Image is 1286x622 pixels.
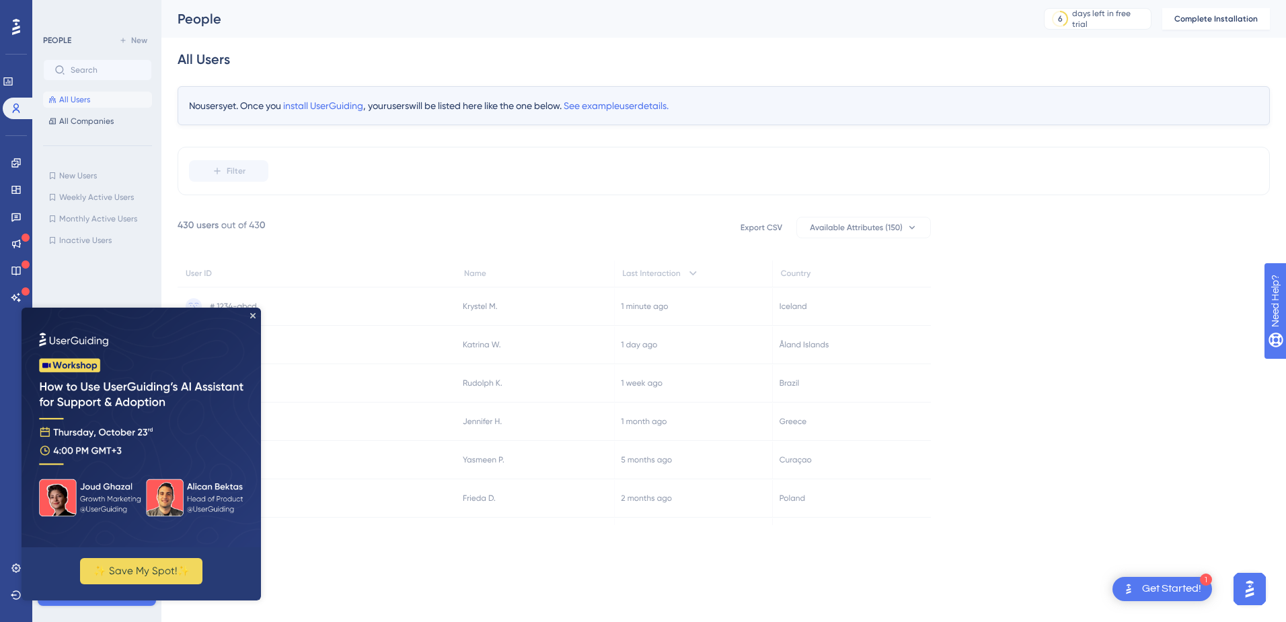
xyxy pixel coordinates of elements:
[189,160,268,182] button: Filter
[43,211,152,227] button: Monthly Active Users
[229,5,234,11] div: Close Preview
[564,100,669,111] span: See example user details.
[59,116,114,127] span: All Companies
[178,50,230,69] div: All Users
[71,65,141,75] input: Search
[1121,581,1137,597] img: launcher-image-alternative-text
[1174,13,1258,24] span: Complete Installation
[227,166,245,176] span: Filter
[59,192,134,203] span: Weekly Active Users
[1230,569,1270,609] iframe: UserGuiding AI Assistant Launcher
[59,213,137,224] span: Monthly Active Users
[43,232,152,248] button: Inactive Users
[59,235,112,246] span: Inactive Users
[1058,13,1063,24] div: 6
[1162,8,1270,30] button: Complete Installation
[131,35,147,46] span: New
[1072,8,1147,30] div: days left in free trial
[59,250,181,277] button: ✨ Save My Spot!✨
[43,92,152,108] button: All Users
[1112,577,1212,601] div: Open Get Started! checklist, remaining modules: 1
[178,9,1010,28] div: People
[32,3,84,20] span: Need Help?
[43,113,152,129] button: All Companies
[178,86,1270,125] div: No users yet. Once you , your users will be listed here like the one below.
[59,94,90,105] span: All Users
[1142,582,1201,596] div: Get Started!
[114,32,152,48] button: New
[43,189,152,205] button: Weekly Active Users
[283,100,363,111] span: install UserGuiding
[1200,574,1212,586] div: 1
[43,168,152,184] button: New Users
[59,170,97,181] span: New Users
[43,35,71,46] div: PEOPLE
